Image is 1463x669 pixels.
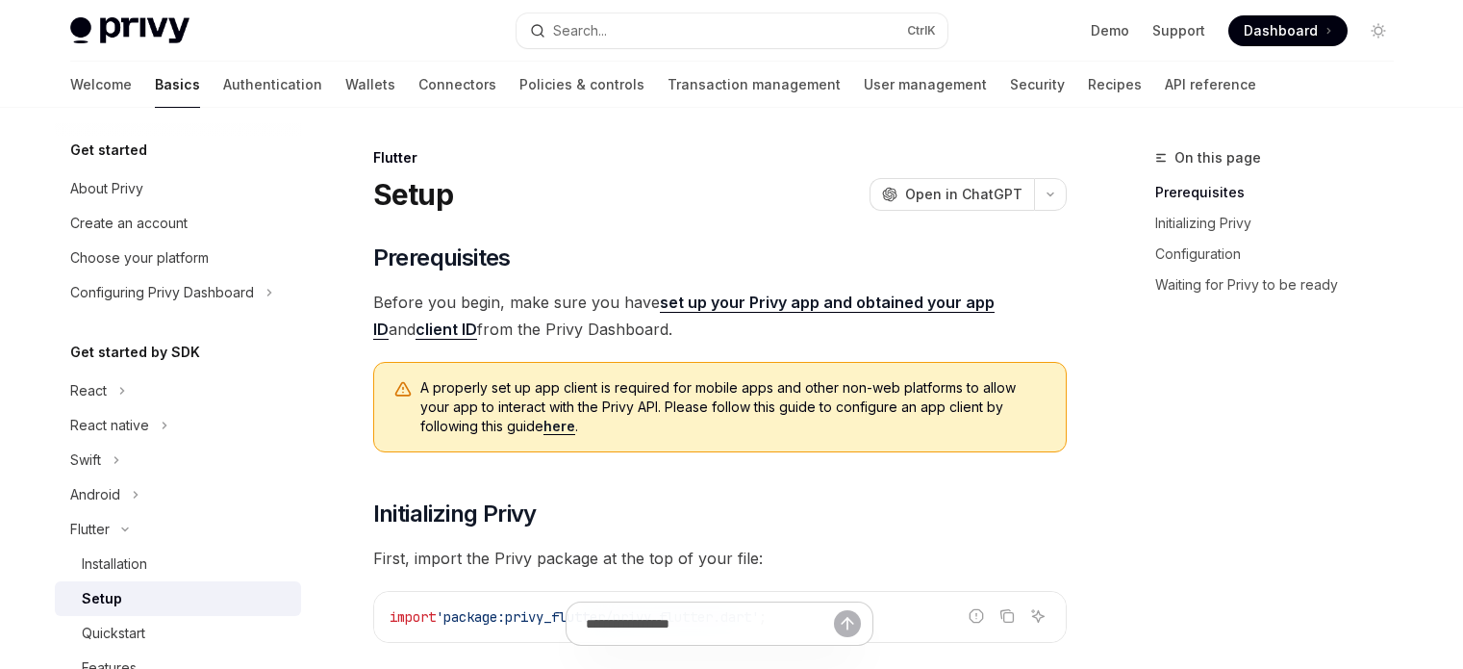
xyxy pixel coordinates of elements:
button: Toggle Android section [55,477,301,512]
a: Policies & controls [519,62,644,108]
a: Initializing Privy [1155,208,1409,239]
a: Transaction management [668,62,841,108]
a: Choose your platform [55,241,301,275]
button: Send message [834,610,861,637]
a: Dashboard [1228,15,1348,46]
a: here [543,418,575,435]
a: Demo [1091,21,1129,40]
a: Quickstart [55,616,301,651]
a: Configuration [1155,239,1409,270]
a: set up your Privy app and obtained your app ID [373,293,995,340]
a: Recipes [1088,62,1142,108]
a: Create an account [55,206,301,241]
div: Quickstart [82,622,145,645]
a: Security [1010,62,1065,108]
div: React native [70,414,149,437]
div: Setup [82,587,122,610]
img: light logo [70,17,189,44]
a: Support [1152,21,1205,40]
button: Toggle Configuring Privy Dashboard section [55,275,301,310]
div: Android [70,483,120,506]
div: Swift [70,449,101,472]
a: User management [864,62,987,108]
a: Welcome [70,62,132,108]
div: Flutter [70,518,110,541]
a: Prerequisites [1155,177,1409,208]
span: First, import the Privy package at the top of your file: [373,545,1067,572]
a: About Privy [55,171,301,206]
a: Authentication [223,62,322,108]
span: Before you begin, make sure you have and from the Privy Dashboard. [373,289,1067,343]
a: Installation [55,547,301,581]
div: Choose your platform [70,246,209,270]
span: Dashboard [1244,21,1318,40]
div: React [70,379,107,402]
button: Toggle React section [55,373,301,408]
a: Wallets [345,62,395,108]
div: Configuring Privy Dashboard [70,281,254,304]
a: Connectors [418,62,496,108]
button: Toggle Flutter section [55,512,301,547]
input: Ask a question... [586,603,834,645]
span: Initializing Privy [373,499,537,529]
button: Toggle dark mode [1363,15,1394,46]
button: Open in ChatGPT [870,178,1034,211]
div: Search... [553,19,607,42]
button: Open search [517,13,947,48]
h5: Get started [70,139,147,162]
span: Open in ChatGPT [905,185,1022,204]
div: About Privy [70,177,143,200]
a: Basics [155,62,200,108]
button: Toggle Swift section [55,443,301,477]
span: A properly set up app client is required for mobile apps and other non-web platforms to allow you... [420,378,1047,436]
a: Setup [55,581,301,616]
span: Ctrl K [907,23,936,39]
a: Waiting for Privy to be ready [1155,270,1409,300]
div: Create an account [70,212,188,235]
h1: Setup [373,177,453,212]
div: Flutter [373,148,1067,167]
h5: Get started by SDK [70,341,200,364]
span: Prerequisites [373,243,511,273]
button: Toggle React native section [55,408,301,443]
a: API reference [1165,62,1256,108]
a: client ID [416,320,477,340]
div: Installation [82,553,147,576]
svg: Warning [393,380,413,399]
span: On this page [1174,146,1261,169]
